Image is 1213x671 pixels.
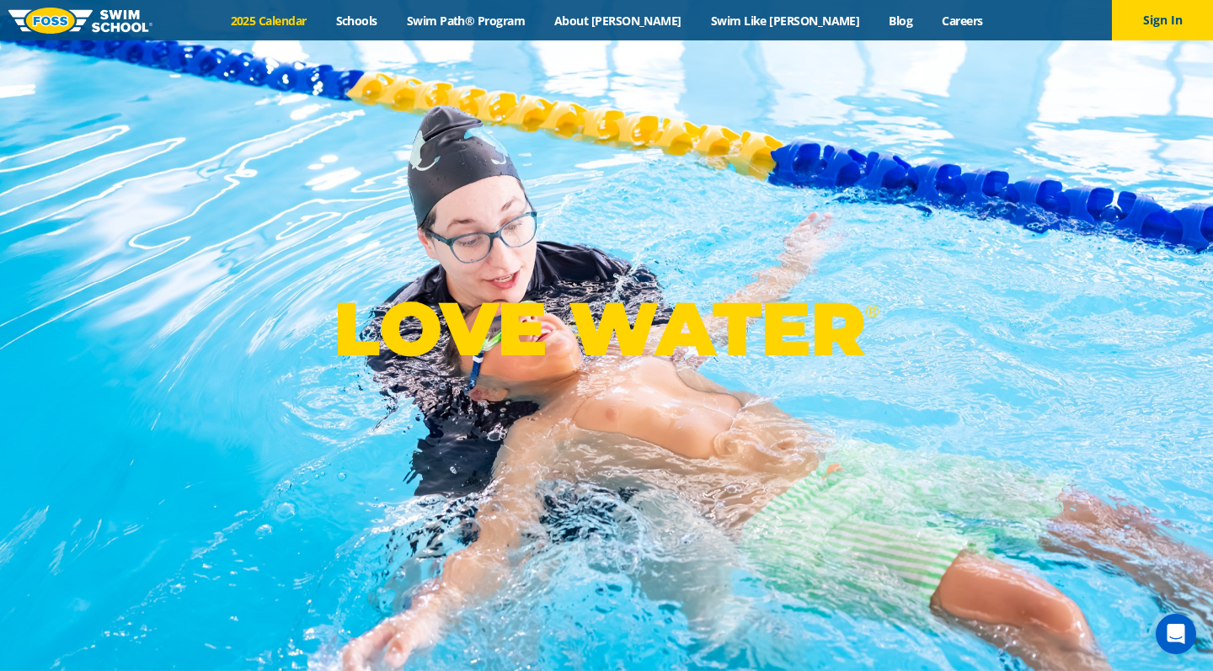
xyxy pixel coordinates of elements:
[216,13,321,29] a: 2025 Calendar
[540,13,697,29] a: About [PERSON_NAME]
[321,13,392,29] a: Schools
[392,13,539,29] a: Swim Path® Program
[865,301,879,322] sup: ®
[1156,614,1196,654] div: Open Intercom Messenger
[696,13,874,29] a: Swim Like [PERSON_NAME]
[927,13,997,29] a: Careers
[334,284,879,374] p: LOVE WATER
[874,13,927,29] a: Blog
[8,8,152,34] img: FOSS Swim School Logo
